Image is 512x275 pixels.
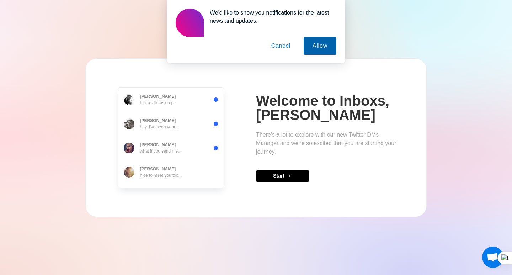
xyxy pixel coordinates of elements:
p: Welcome to Inboxs, [PERSON_NAME] [256,94,398,122]
p: [PERSON_NAME] [140,117,176,124]
button: Allow [304,37,336,55]
p: what if you send me... [140,148,182,154]
p: nice to meet you too... [140,172,182,179]
button: Start [256,170,309,182]
p: There's a lot to explore with our new Twitter DMs Manager and we're so excited that you are start... [256,131,398,156]
div: We'd like to show you notifications for the latest news and updates. [204,9,336,25]
p: hey, I've seen your... [140,124,179,130]
p: [PERSON_NAME] [140,166,176,172]
img: 300 [124,143,134,153]
button: Cancel [262,37,300,55]
p: thanks for asking... [140,100,176,106]
div: Open chat [482,247,503,268]
p: [PERSON_NAME] [140,93,176,100]
img: notification icon [176,9,204,37]
img: 300 [124,94,134,105]
p: [PERSON_NAME] [140,142,176,148]
img: 300 [124,167,134,178]
img: 300 [124,118,134,129]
